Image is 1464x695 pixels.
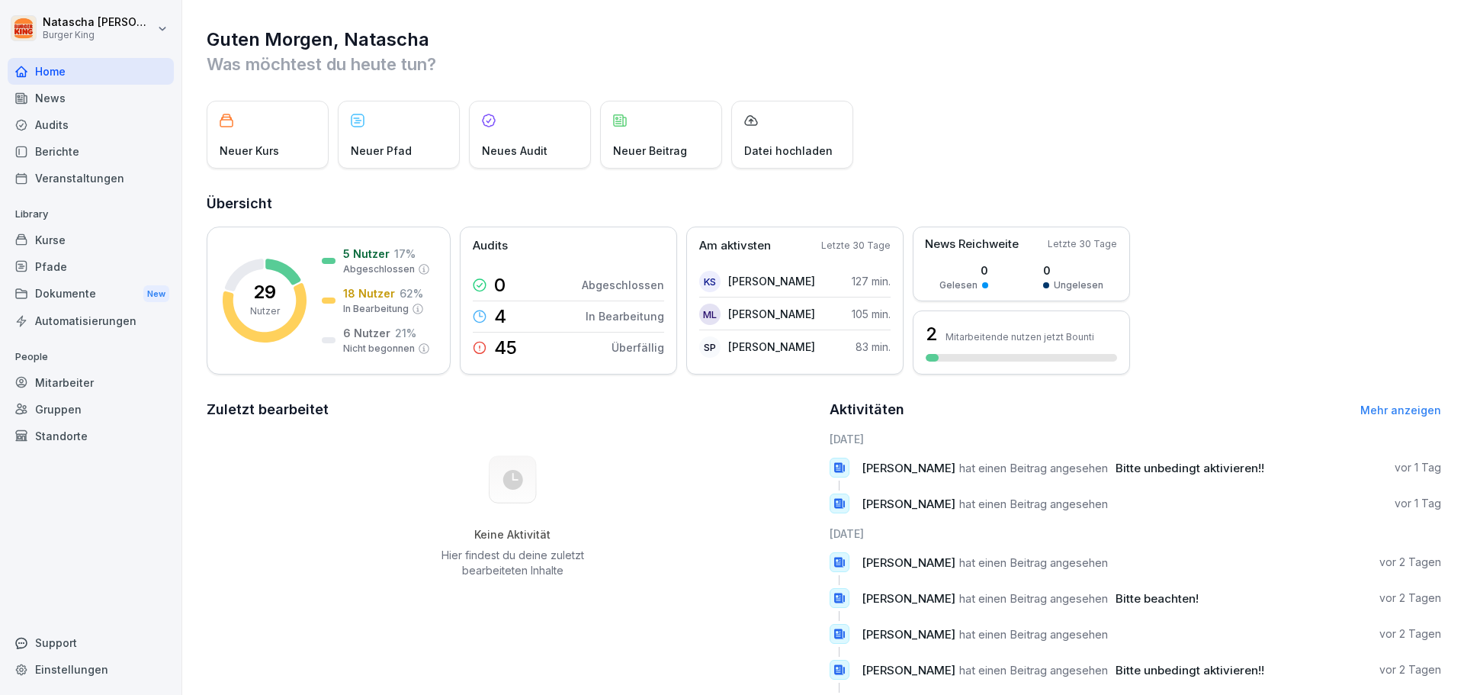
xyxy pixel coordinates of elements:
span: [PERSON_NAME] [862,461,955,475]
span: [PERSON_NAME] [862,555,955,570]
p: In Bearbeitung [586,308,664,324]
a: Veranstaltungen [8,165,174,191]
p: 127 min. [852,273,891,289]
p: [PERSON_NAME] [728,339,815,355]
a: Automatisierungen [8,307,174,334]
p: Neuer Pfad [351,143,412,159]
h3: 2 [926,321,938,347]
span: hat einen Beitrag angesehen [959,555,1108,570]
p: News Reichweite [925,236,1019,253]
p: vor 1 Tag [1395,460,1441,475]
p: Hier findest du deine zuletzt bearbeiteten Inhalte [435,548,589,578]
div: ML [699,304,721,325]
span: [PERSON_NAME] [862,663,955,677]
p: 62 % [400,285,423,301]
p: Burger King [43,30,154,40]
p: 18 Nutzer [343,285,395,301]
p: In Bearbeitung [343,302,409,316]
a: Audits [8,111,174,138]
h2: Übersicht [207,193,1441,214]
p: 105 min. [852,306,891,322]
a: Home [8,58,174,85]
p: 0 [1043,262,1103,278]
div: Support [8,629,174,656]
p: Letzte 30 Tage [1048,237,1117,251]
span: [PERSON_NAME] [862,497,955,511]
p: 17 % [394,246,416,262]
p: vor 2 Tagen [1379,590,1441,606]
div: KS [699,271,721,292]
p: 6 Nutzer [343,325,390,341]
p: vor 2 Tagen [1379,626,1441,642]
p: 0 [494,276,506,294]
p: 45 [494,339,517,357]
div: Dokumente [8,280,174,308]
p: Letzte 30 Tage [821,239,891,253]
a: Mehr anzeigen [1360,404,1441,417]
a: Gruppen [8,396,174,423]
a: Standorte [8,423,174,449]
p: 29 [253,283,276,301]
p: Nicht begonnen [343,342,415,356]
h2: Zuletzt bearbeitet [207,399,819,420]
h2: Aktivitäten [830,399,904,420]
a: Mitarbeiter [8,369,174,396]
a: Berichte [8,138,174,165]
p: Library [8,202,174,227]
h5: Keine Aktivität [435,528,589,542]
a: DokumenteNew [8,280,174,308]
span: hat einen Beitrag angesehen [959,627,1108,642]
span: hat einen Beitrag angesehen [959,461,1108,475]
span: [PERSON_NAME] [862,591,955,606]
p: Was möchtest du heute tun? [207,52,1441,76]
p: vor 2 Tagen [1379,662,1441,677]
p: 4 [494,307,506,326]
p: Mitarbeitende nutzen jetzt Bounti [945,331,1094,343]
p: Am aktivsten [699,237,771,255]
a: Einstellungen [8,656,174,683]
a: Pfade [8,253,174,280]
p: Neuer Kurs [220,143,279,159]
p: 5 Nutzer [343,246,390,262]
p: 21 % [395,325,416,341]
div: New [143,285,169,303]
p: 0 [939,262,988,278]
a: News [8,85,174,111]
p: [PERSON_NAME] [728,273,815,289]
p: Neues Audit [482,143,547,159]
p: Ungelesen [1054,278,1103,292]
p: Abgeschlossen [582,277,664,293]
span: hat einen Beitrag angesehen [959,591,1108,606]
span: hat einen Beitrag angesehen [959,663,1108,677]
h6: [DATE] [830,526,1442,542]
span: [PERSON_NAME] [862,627,955,642]
div: SP [699,336,721,358]
p: vor 2 Tagen [1379,555,1441,570]
h6: [DATE] [830,431,1442,447]
h1: Guten Morgen, Natascha [207,27,1441,52]
p: Audits [473,237,508,255]
p: [PERSON_NAME] [728,306,815,322]
p: vor 1 Tag [1395,496,1441,511]
p: People [8,345,174,369]
p: Nutzer [250,304,280,318]
p: Gelesen [939,278,978,292]
p: Datei hochladen [744,143,833,159]
span: Bitte beachten! [1116,591,1199,606]
p: Überfällig [612,339,664,356]
a: Kurse [8,227,174,253]
p: Neuer Beitrag [613,143,687,159]
p: 83 min. [856,339,891,355]
p: Natascha [PERSON_NAME] [43,16,154,29]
